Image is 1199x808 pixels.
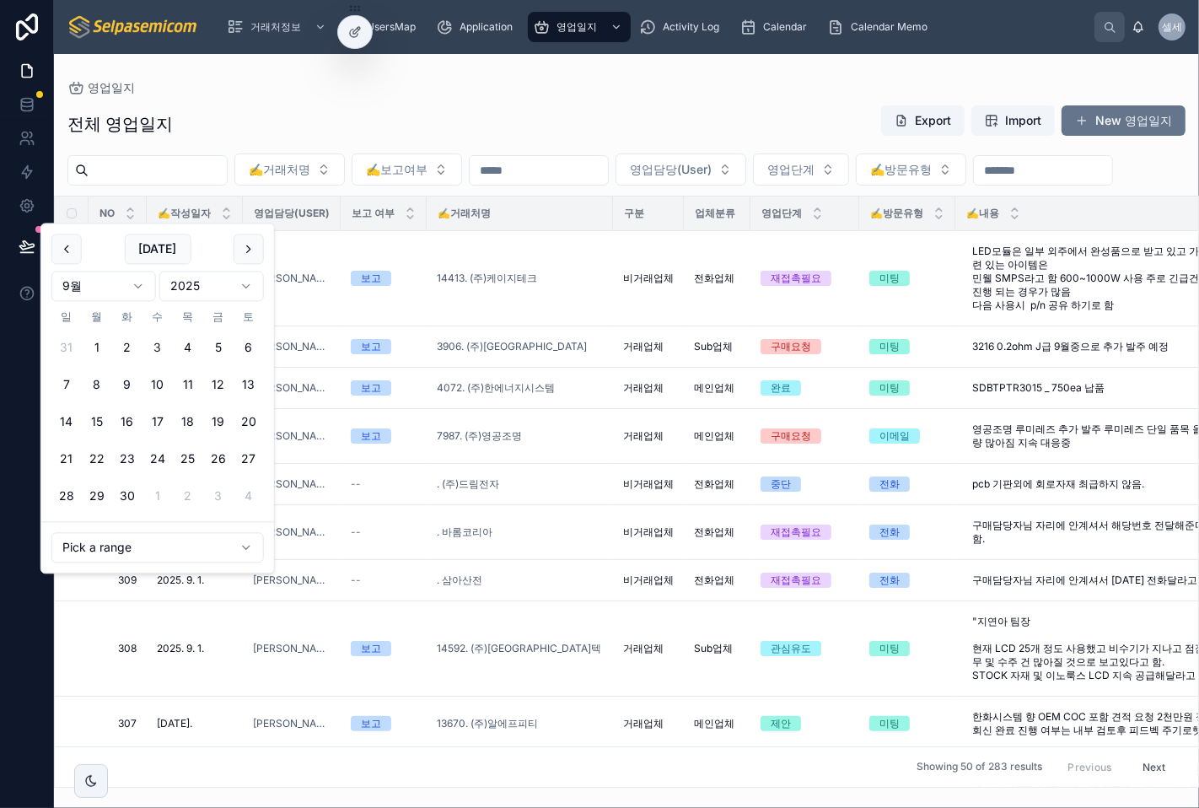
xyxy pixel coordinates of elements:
[51,407,82,438] button: 2025년 9월 14일 일요일
[51,444,82,475] button: 2025년 9월 21일 일요일
[694,272,734,285] span: 전화업체
[623,477,674,491] a: 비거래업체
[338,12,427,42] a: UsersMap
[437,642,601,655] span: 14592. (주)[GEOGRAPHIC_DATA]텍
[624,207,644,220] span: 구분
[112,482,142,512] button: 2025년 9월 30일 화요일
[157,642,233,655] a: 2025. 9. 1.
[771,716,791,731] div: 제안
[623,272,674,285] span: 비거래업체
[460,20,513,34] span: Application
[253,429,331,443] a: [PERSON_NAME]
[250,20,301,34] span: 거래처정보
[51,533,264,563] button: Relative time
[694,477,740,491] a: 전화업체
[694,429,740,443] a: 메인업체
[253,525,331,539] a: [PERSON_NAME]
[361,641,381,656] div: 보고
[51,370,82,401] button: 2025년 9월 7일 일요일
[253,574,331,587] a: [PERSON_NAME]
[253,272,331,285] a: [PERSON_NAME]
[437,340,603,353] a: 3906. (주)[GEOGRAPHIC_DATA]
[173,444,203,475] button: 2025년 9월 25일 목요일
[761,525,849,540] a: 재접촉필요
[437,272,603,285] a: 14413. (주)케이지테크
[869,716,945,731] a: 미팅
[158,207,211,220] span: ✍️작성일자
[351,477,417,491] a: --
[869,641,945,656] a: 미팅
[351,641,417,656] a: 보고
[437,642,603,655] a: 14592. (주)[GEOGRAPHIC_DATA]텍
[771,271,821,286] div: 재접촉필요
[213,8,1094,46] div: scrollable content
[437,381,555,395] span: 4072. (주)한에너지시스템
[771,477,791,492] div: 중단
[82,482,112,512] button: 2025년 9월 29일 월요일
[761,641,849,656] a: 관심유도
[352,154,462,186] button: Select Button
[771,339,811,354] div: 구매요청
[694,272,740,285] a: 전화업체
[972,340,1169,353] span: 3216 0.2ohm J급 9월중으로 추가 발주 예정
[623,381,664,395] span: 거래업체
[437,525,603,539] a: . 바롬코리아
[869,380,945,396] a: 미팅
[623,429,674,443] a: 거래업체
[351,525,417,539] a: --
[1131,754,1178,780] button: Next
[917,761,1042,774] span: Showing 50 of 283 results
[1062,105,1186,136] a: New 영업일지
[253,642,331,655] a: [PERSON_NAME]
[767,161,815,178] span: 영업단계
[67,13,200,40] img: App logo
[437,477,499,491] span: . (주)드림전자
[157,574,204,587] span: 2025. 9. 1.
[694,381,734,395] span: 메인업체
[351,716,417,731] a: 보고
[361,271,381,286] div: 보고
[623,340,674,353] a: 거래업체
[761,716,849,731] a: 제안
[361,716,381,731] div: 보고
[112,407,142,438] button: 2025년 9월 16일 화요일
[82,444,112,475] button: 2025년 9월 22일 월요일
[623,525,674,539] span: 비거래업체
[623,340,664,353] span: 거래업체
[694,717,734,730] span: 메인업체
[971,105,1055,136] button: Import
[367,20,416,34] span: UsersMap
[253,340,331,353] a: [PERSON_NAME]
[253,717,331,730] a: [PERSON_NAME]
[856,154,966,186] button: Select Button
[234,333,264,364] button: 2025년 9월 6일 토요일
[437,574,482,587] a: . 삼아산전
[351,477,361,491] span: --
[361,339,381,354] div: 보고
[623,717,674,730] a: 거래업체
[881,105,965,136] button: Export
[437,272,537,285] a: 14413. (주)케이지테크
[771,573,821,588] div: 재접촉필요
[771,641,811,656] div: 관심유도
[437,429,522,443] a: 7987. (주)영공조명
[109,574,137,587] span: 309
[695,207,735,220] span: 업체분류
[694,642,740,655] a: Sub업체
[142,482,173,512] button: 2025년 10월 1일 수요일
[157,574,233,587] a: 2025. 9. 1.
[771,525,821,540] div: 재접촉필요
[203,333,234,364] button: 2025년 9월 5일 금요일
[254,207,330,220] span: 영업담당(User)
[366,161,427,178] span: ✍️보고여부
[67,112,173,136] h1: 전체 영업일지
[761,428,849,444] a: 구매요청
